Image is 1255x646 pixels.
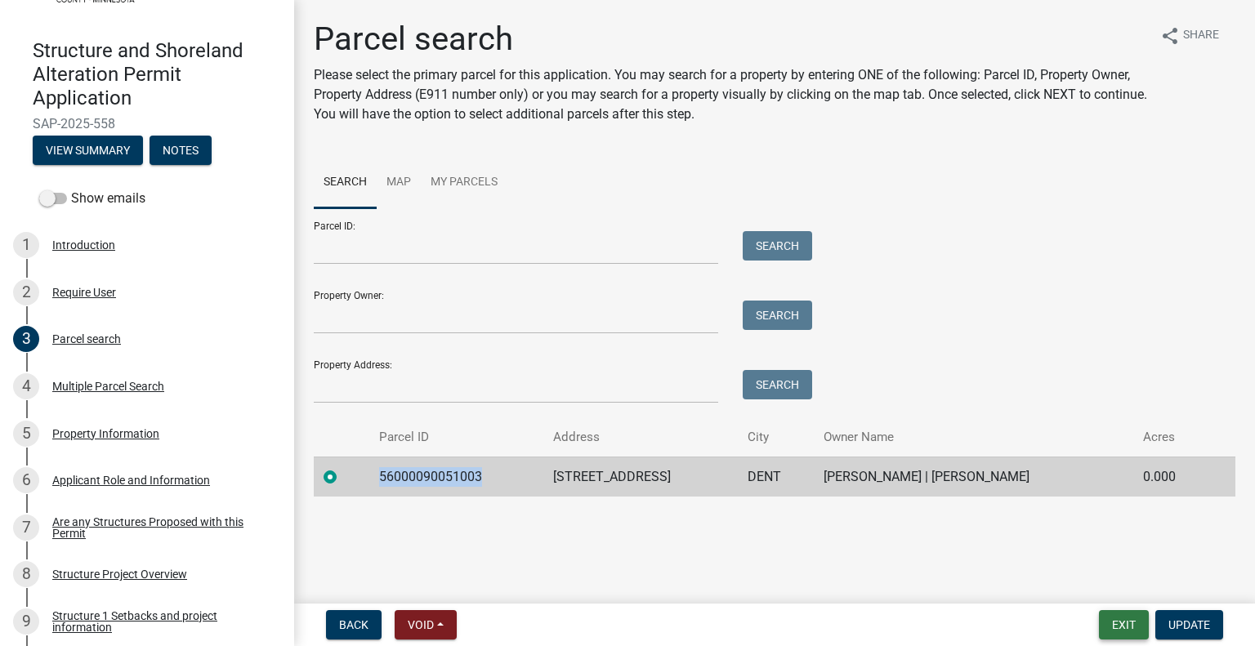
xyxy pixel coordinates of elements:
[52,381,164,392] div: Multiple Parcel Search
[1133,457,1208,497] td: 0.000
[13,515,39,541] div: 7
[543,457,738,497] td: [STREET_ADDRESS]
[421,157,507,209] a: My Parcels
[33,39,281,109] h4: Structure and Shoreland Alteration Permit Application
[738,418,813,457] th: City
[814,457,1134,497] td: [PERSON_NAME] | [PERSON_NAME]
[13,232,39,258] div: 1
[33,136,143,165] button: View Summary
[52,287,116,298] div: Require User
[13,421,39,447] div: 5
[1168,618,1210,631] span: Update
[408,618,434,631] span: Void
[326,610,382,639] button: Back
[1099,610,1149,639] button: Exit
[52,333,121,345] div: Parcel search
[377,157,421,209] a: Map
[369,418,543,457] th: Parcel ID
[52,610,268,633] div: Structure 1 Setbacks and project information
[33,116,261,131] span: SAP-2025-558
[33,145,143,158] wm-modal-confirm: Summary
[13,467,39,493] div: 6
[369,457,543,497] td: 56000090051003
[314,157,377,209] a: Search
[1155,610,1223,639] button: Update
[13,326,39,352] div: 3
[1147,20,1232,51] button: shareShare
[743,301,812,330] button: Search
[13,561,39,587] div: 8
[314,65,1147,124] p: Please select the primary parcel for this application. You may search for a property by entering ...
[52,474,210,486] div: Applicant Role and Information
[52,516,268,539] div: Are any Structures Proposed with this Permit
[13,608,39,635] div: 9
[39,189,145,208] label: Show emails
[395,610,457,639] button: Void
[13,373,39,399] div: 4
[1133,418,1208,457] th: Acres
[150,136,212,165] button: Notes
[150,145,212,158] wm-modal-confirm: Notes
[543,418,738,457] th: Address
[743,231,812,261] button: Search
[314,20,1147,59] h1: Parcel search
[52,428,159,439] div: Property Information
[743,370,812,399] button: Search
[1183,26,1219,46] span: Share
[814,418,1134,457] th: Owner Name
[339,618,368,631] span: Back
[13,279,39,305] div: 2
[738,457,813,497] td: DENT
[1160,26,1180,46] i: share
[52,568,187,580] div: Structure Project Overview
[52,239,115,251] div: Introduction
